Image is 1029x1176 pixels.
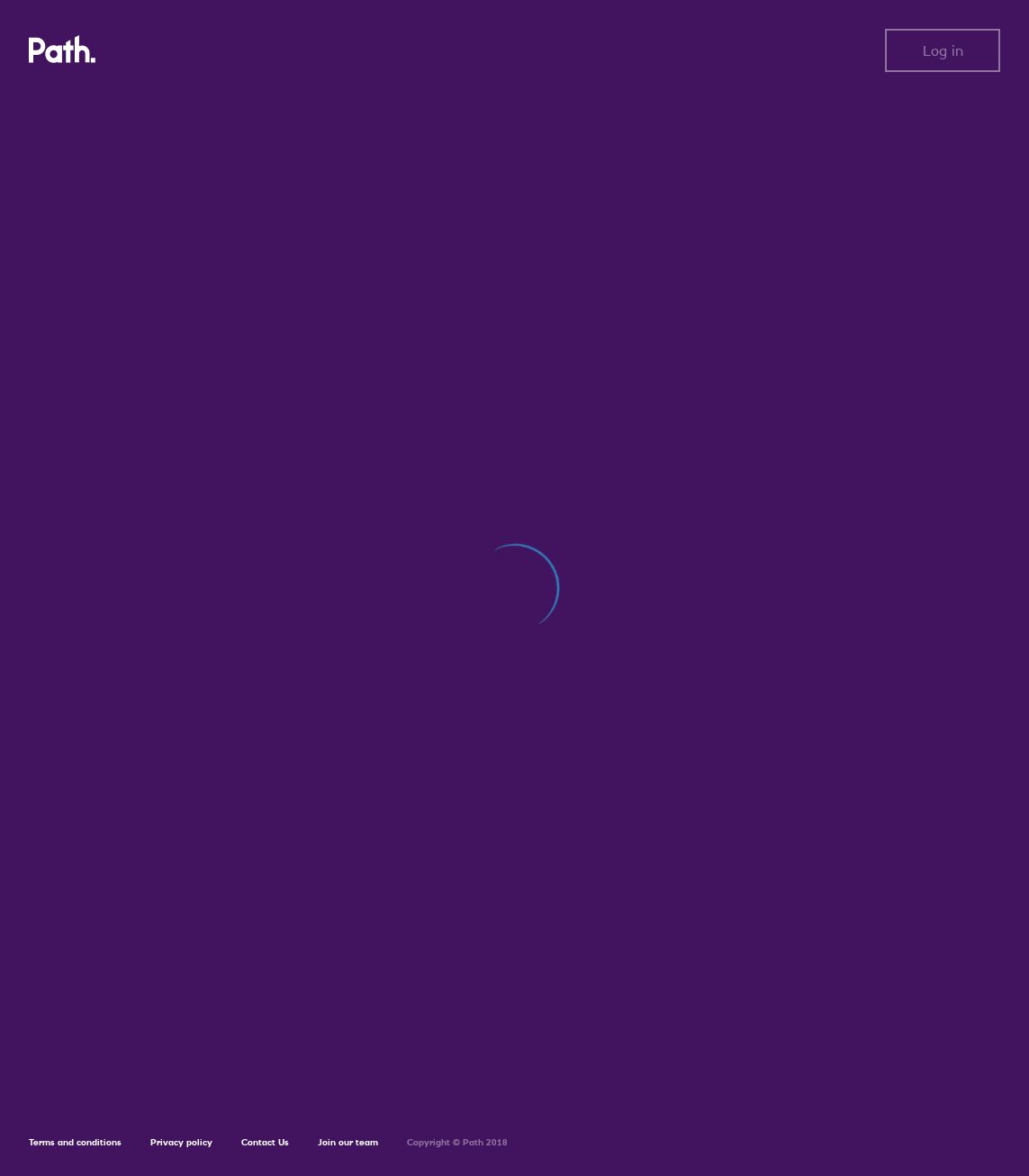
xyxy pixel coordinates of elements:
[885,29,1000,72] button: Log in
[241,1136,289,1148] a: Contact Us
[407,1137,508,1148] h6: Copyright © Path 2018
[29,1136,122,1148] a: Terms and conditions
[150,1136,212,1148] a: Privacy policy
[318,1136,378,1148] a: Join our team
[923,42,963,59] span: Log in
